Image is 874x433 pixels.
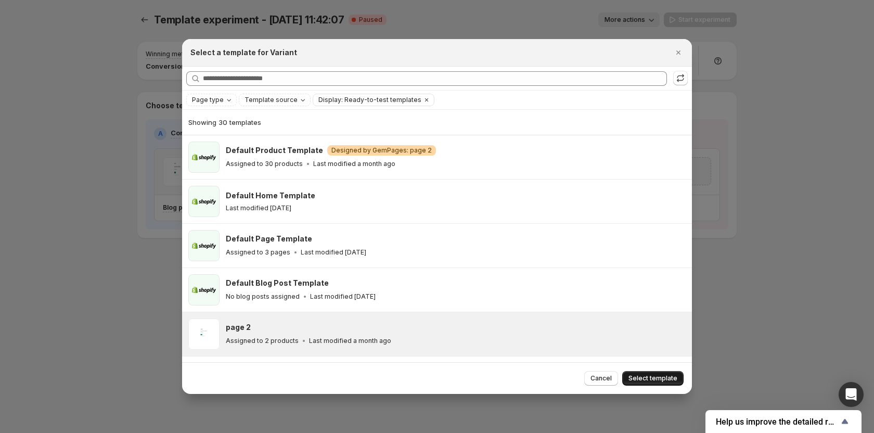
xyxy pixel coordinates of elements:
span: Select template [628,374,677,383]
button: Cancel [584,371,618,386]
button: Page type [187,94,236,106]
img: Default Blog Post Template [188,274,220,305]
span: Template source [245,96,298,104]
span: Help us improve the detailed report for A/B campaigns [716,417,839,427]
span: Cancel [590,374,612,383]
img: Default Page Template [188,230,220,261]
h3: Default Product Template [226,145,323,156]
h3: Default Home Template [226,190,315,201]
h3: page 2 [226,322,251,333]
p: Last modified a month ago [309,337,391,345]
p: Assigned to 30 products [226,160,303,168]
span: Display: Ready-to-test templates [318,96,421,104]
img: Default Product Template [188,142,220,173]
span: Page type [192,96,224,104]
span: Showing 30 templates [188,118,261,126]
p: Last modified [DATE] [301,248,366,257]
p: Last modified [DATE] [226,204,291,212]
p: Last modified [DATE] [310,292,376,301]
p: No blog posts assigned [226,292,300,301]
button: Select template [622,371,684,386]
div: Open Intercom Messenger [839,382,864,407]
h3: Default Blog Post Template [226,278,329,288]
p: Assigned to 2 products [226,337,299,345]
button: Close [671,45,686,60]
h2: Select a template for Variant [190,47,297,58]
p: Assigned to 3 pages [226,248,290,257]
button: Template source [239,94,310,106]
button: Display: Ready-to-test templates [313,94,421,106]
img: Default Home Template [188,186,220,217]
span: Designed by GemPages: page 2 [331,146,432,155]
button: Clear [421,94,432,106]
h3: Default Page Template [226,234,312,244]
p: Last modified a month ago [313,160,395,168]
button: Show survey - Help us improve the detailed report for A/B campaigns [716,415,851,428]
